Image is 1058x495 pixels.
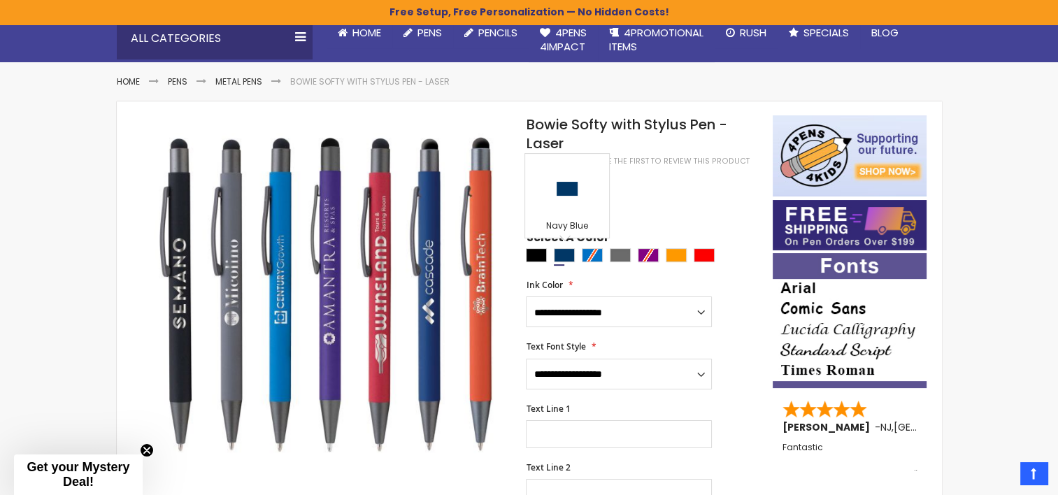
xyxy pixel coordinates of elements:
span: 4Pens 4impact [540,25,587,54]
a: Pens [392,17,453,48]
span: - , [875,420,996,434]
span: Ink Color [526,279,562,291]
span: 4PROMOTIONAL ITEMS [609,25,703,54]
span: Pens [417,25,442,40]
span: Specials [803,25,849,40]
a: Pens [168,76,187,87]
div: Navy Blue [554,248,575,262]
iframe: Google Customer Reviews [943,457,1058,495]
span: Rush [740,25,766,40]
a: Metal Pens [215,76,262,87]
a: 4Pens4impact [529,17,598,63]
span: NJ [880,420,892,434]
span: [GEOGRAPHIC_DATA] [894,420,996,434]
a: Home [117,76,140,87]
span: Pencils [478,25,517,40]
span: Text Line 1 [526,403,570,415]
span: Select A Color [526,230,608,249]
div: All Categories [117,17,313,59]
img: Free shipping on orders over $199 [773,200,927,250]
div: Navy Blue [529,220,606,234]
a: Specials [778,17,860,48]
span: Text Line 2 [526,461,570,473]
span: [PERSON_NAME] [782,420,875,434]
div: Get your Mystery Deal!Close teaser [14,454,143,495]
span: Get your Mystery Deal! [27,460,129,489]
a: Blog [860,17,910,48]
a: Home [327,17,392,48]
div: Orange [666,248,687,262]
img: Bowie Softy with Stylus Pen - Laser [144,114,507,477]
span: Text Font Style [526,340,585,352]
div: Black [526,248,547,262]
li: Bowie Softy with Stylus Pen - Laser [290,76,450,87]
div: Red [694,248,715,262]
div: Fantastic [782,443,918,473]
button: Close teaser [140,443,154,457]
img: font-personalization-examples [773,253,927,388]
span: Home [352,25,381,40]
span: Blog [871,25,899,40]
a: Pencils [453,17,529,48]
a: Rush [715,17,778,48]
a: 4PROMOTIONALITEMS [598,17,715,63]
img: 4pens 4 kids [773,115,927,196]
a: Be the first to review this product [602,156,749,166]
div: Grey [610,248,631,262]
span: Bowie Softy with Stylus Pen - Laser [526,115,727,153]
